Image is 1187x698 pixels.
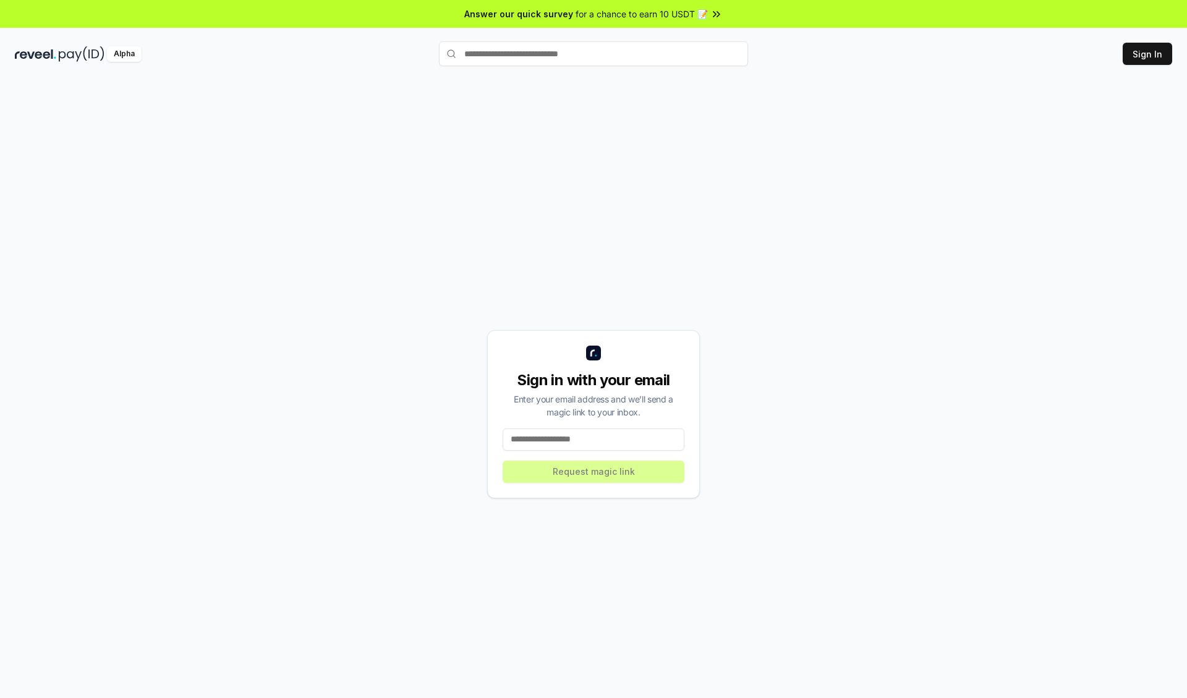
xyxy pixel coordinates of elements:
button: Sign In [1123,43,1172,65]
img: pay_id [59,46,104,62]
span: for a chance to earn 10 USDT 📝 [576,7,708,20]
div: Sign in with your email [503,370,684,390]
div: Alpha [107,46,142,62]
div: Enter your email address and we’ll send a magic link to your inbox. [503,393,684,419]
img: logo_small [586,346,601,360]
img: reveel_dark [15,46,56,62]
span: Answer our quick survey [464,7,573,20]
